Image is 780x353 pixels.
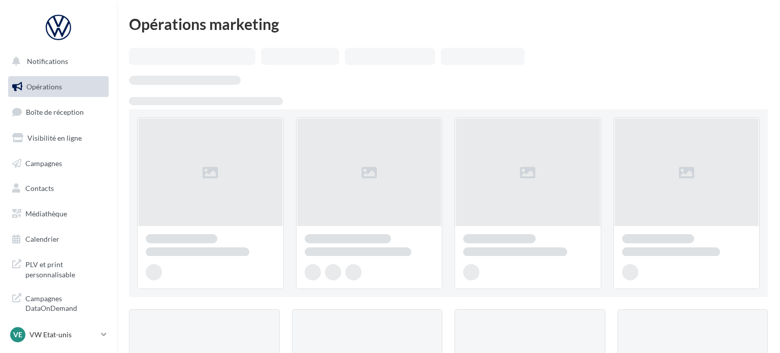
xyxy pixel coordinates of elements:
[6,101,111,123] a: Boîte de réception
[129,16,768,31] div: Opérations marketing
[27,134,82,142] span: Visibilité en ligne
[6,127,111,149] a: Visibilité en ligne
[6,178,111,199] a: Contacts
[6,76,111,98] a: Opérations
[6,51,107,72] button: Notifications
[25,235,59,243] span: Calendrier
[25,158,62,167] span: Campagnes
[8,325,109,344] a: VE VW Etat-unis
[6,229,111,250] a: Calendrier
[29,330,97,340] p: VW Etat-unis
[27,57,68,66] span: Notifications
[25,292,105,313] span: Campagnes DataOnDemand
[6,253,111,283] a: PLV et print personnalisable
[25,184,54,192] span: Contacts
[6,287,111,317] a: Campagnes DataOnDemand
[26,82,62,91] span: Opérations
[25,209,67,218] span: Médiathèque
[6,203,111,224] a: Médiathèque
[25,258,105,279] span: PLV et print personnalisable
[6,153,111,174] a: Campagnes
[26,108,84,116] span: Boîte de réception
[13,330,22,340] span: VE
